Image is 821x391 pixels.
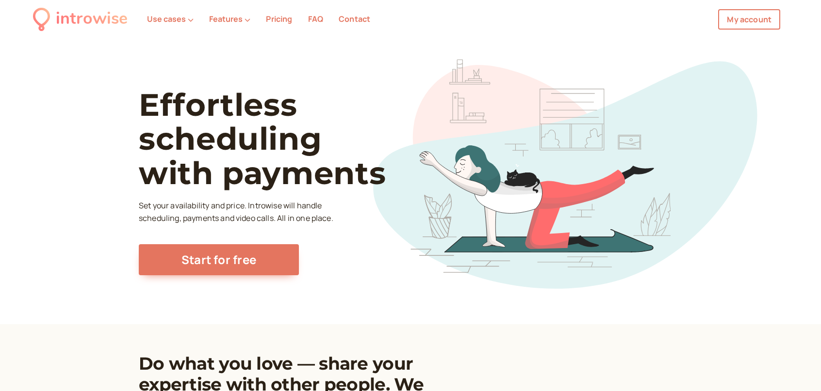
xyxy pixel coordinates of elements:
[139,244,299,275] a: Start for free
[33,6,128,32] a: introwise
[147,15,194,23] button: Use cases
[308,14,323,24] a: FAQ
[56,6,128,32] div: introwise
[139,200,336,225] p: Set your availability and price. Introwise will handle scheduling, payments and video calls. All ...
[139,88,421,190] h1: Effortless scheduling with payments
[209,15,250,23] button: Features
[266,14,292,24] a: Pricing
[339,14,370,24] a: Contact
[718,9,780,30] a: My account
